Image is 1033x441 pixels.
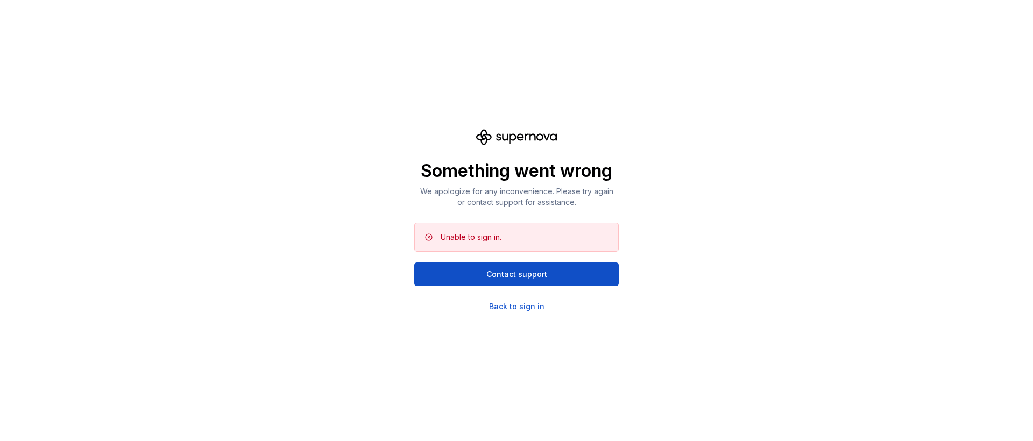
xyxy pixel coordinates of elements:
button: Contact support [414,262,619,286]
p: Something went wrong [414,160,619,182]
span: Contact support [486,269,547,280]
p: We apologize for any inconvenience. Please try again or contact support for assistance. [414,186,619,208]
div: Unable to sign in. [441,232,501,243]
a: Back to sign in [489,301,544,312]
